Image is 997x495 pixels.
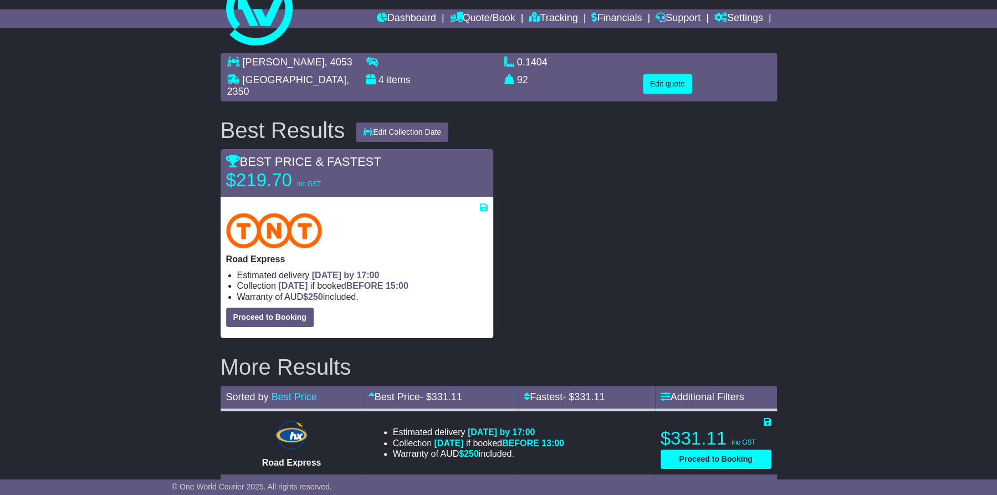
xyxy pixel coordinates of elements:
[529,9,577,28] a: Tracking
[432,391,462,402] span: 331.11
[215,118,351,142] div: Best Results
[243,74,346,85] span: [GEOGRAPHIC_DATA]
[226,155,381,169] span: BEST PRICE & FASTEST
[303,292,323,302] span: $
[262,458,321,467] span: Road Express
[591,9,642,28] a: Financials
[517,57,548,68] span: 0.1404
[312,271,380,280] span: [DATE] by 17:00
[661,450,771,469] button: Proceed to Booking
[661,427,771,450] p: $331.11
[227,74,349,98] span: , 2350
[325,57,352,68] span: , 4053
[221,355,777,379] h2: More Results
[346,281,384,290] span: BEFORE
[226,391,269,402] span: Sorted by
[420,391,462,402] span: - $
[434,438,564,448] span: if booked
[386,281,408,290] span: 15:00
[643,74,692,94] button: Edit quote
[464,449,479,458] span: 250
[661,391,744,402] a: Additional Filters
[387,74,411,85] span: items
[356,123,448,142] button: Edit Collection Date
[517,74,528,85] span: 92
[434,438,463,448] span: [DATE]
[449,9,515,28] a: Quote/Book
[172,482,332,491] span: © One World Courier 2025. All rights reserved.
[226,169,365,191] p: $219.70
[656,9,701,28] a: Support
[459,449,479,458] span: $
[278,281,408,290] span: if booked
[297,180,321,188] span: inc GST
[563,391,605,402] span: - $
[377,9,436,28] a: Dashboard
[237,292,488,302] li: Warranty of AUD included.
[393,448,564,459] li: Warranty of AUD included.
[502,438,539,448] span: BEFORE
[237,270,488,280] li: Estimated delivery
[541,438,564,448] span: 13:00
[468,427,535,437] span: [DATE] by 17:00
[272,391,317,402] a: Best Price
[524,391,605,402] a: Fastest- $331.11
[226,254,488,264] p: Road Express
[714,9,763,28] a: Settings
[393,438,564,448] li: Collection
[243,57,325,68] span: [PERSON_NAME]
[379,74,384,85] span: 4
[369,391,462,402] a: Best Price- $331.11
[732,438,755,446] span: inc GST
[273,419,310,452] img: Hunter Express: Road Express
[574,391,605,402] span: 331.11
[237,280,488,291] li: Collection
[393,427,564,437] li: Estimated delivery
[226,308,314,327] button: Proceed to Booking
[278,281,308,290] span: [DATE]
[226,213,323,248] img: TNT Domestic: Road Express
[308,292,323,302] span: 250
